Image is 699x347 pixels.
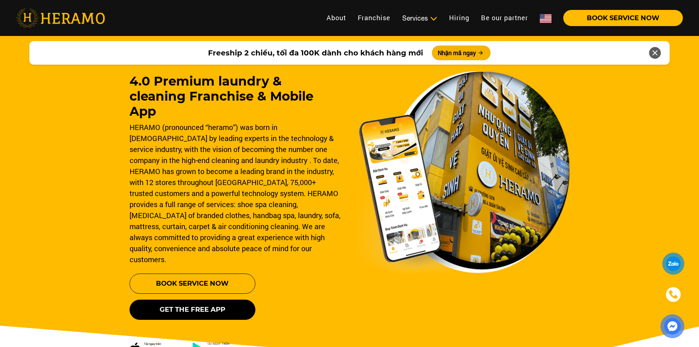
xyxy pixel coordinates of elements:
a: Be our partner [475,10,534,26]
h1: 4.0 Premium laundry & cleaning Franchise & Mobile App [130,74,341,119]
a: Hiring [443,10,475,26]
div: Services [402,13,437,23]
img: subToggleIcon [430,15,437,22]
div: HERAMO (pronounced “heramo”) was born in [DEMOGRAPHIC_DATA] by leading experts in the technology ... [130,122,341,265]
img: banner [358,71,570,274]
a: phone-icon [663,285,683,304]
button: BOOK SERVICE NOW [563,10,683,26]
img: phone-icon [669,290,678,299]
img: heramo-logo.png [16,8,105,28]
a: Franchise [352,10,396,26]
a: BOOK SERVICE NOW [557,15,683,21]
a: About [321,10,352,26]
span: Freeship 2 chiều, tối đa 100K dành cho khách hàng mới [208,47,423,58]
img: Flag_of_US.png [540,14,551,23]
button: Get the free app [130,300,255,320]
button: Book service now [130,274,255,294]
button: Nhận mã ngay [432,46,491,60]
